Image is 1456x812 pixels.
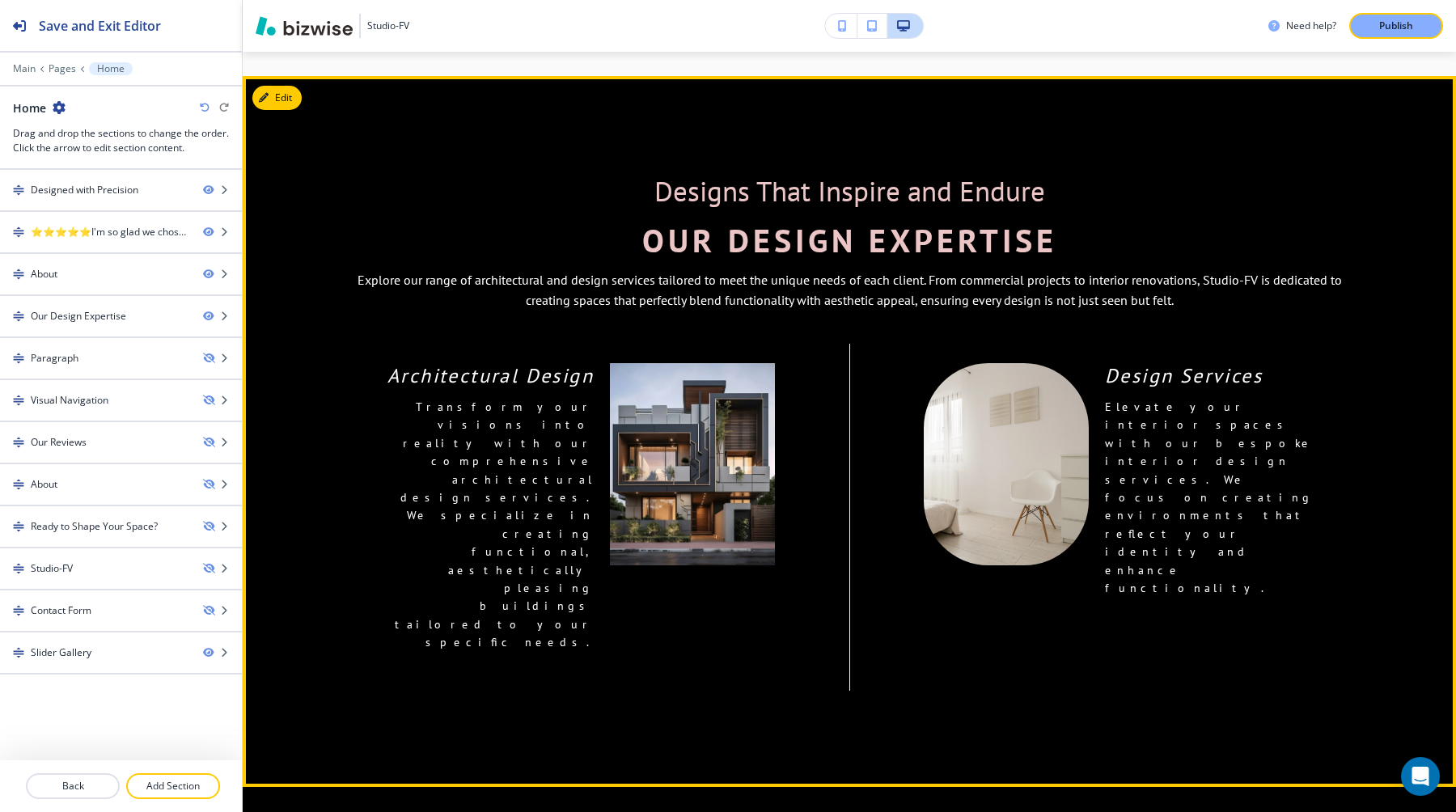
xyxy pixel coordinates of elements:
p: Transform your visions into reality with our comprehensive architectural design services. We spec... [384,398,594,652]
button: Edit [252,86,302,110]
img: Drag [13,479,24,490]
img: Drag [13,353,24,364]
p: Design Services [1105,363,1314,388]
button: Home [89,62,133,75]
img: <p>Design Services</p> [924,363,1089,565]
div: About [31,267,57,281]
img: Drag [13,563,24,574]
h2: Home [13,99,46,116]
h3: Drag and drop the sections to change the order. Click the arrow to edit section content. [13,126,229,155]
img: Drag [13,184,24,196]
img: Bizwise Logo [256,16,353,36]
img: Drag [13,521,24,532]
div: Studio-FV [31,561,73,576]
p: Home [97,63,125,74]
button: Pages [49,63,76,74]
img: Drag [13,311,24,322]
div: Designed with Precision [31,183,138,197]
button: Add Section [126,773,220,799]
p: Elevate your interior spaces with our bespoke interior design services. We focus on creating envi... [1105,398,1314,597]
p: Explore our range of architectural and design services tailored to meet the unique needs of each ... [340,269,1359,311]
button: Publish [1349,13,1443,39]
div: Contact Form [31,603,91,618]
img: Drag [13,437,24,448]
img: Drag [13,269,24,280]
div: Ready to Shape Your Space? [31,519,158,534]
p: Publish [1379,19,1413,33]
div: ⭐⭐⭐⭐⭐I'm so glad we chose Studio-FV for our home renovation. They respected the original architec... [31,225,190,239]
img: Drag [13,647,24,658]
h3: Need help? [1286,19,1336,33]
div: Our Design Expertise [31,309,126,324]
div: Our Reviews [31,435,87,450]
p: Designs That Inspire and Endure [340,173,1359,210]
h6: Architectural Design [384,363,594,388]
button: Main [13,63,36,74]
img: Architectural Design [610,363,775,565]
h2: Save and Exit Editor [39,16,161,36]
div: About [31,477,57,492]
img: Drag [13,226,24,238]
p: Our Design Expertise [340,219,1359,260]
div: Open Intercom Messenger [1401,757,1440,796]
div: Visual Navigation [31,393,108,408]
button: Studio-FV [256,14,409,38]
h3: Studio-FV [367,19,409,33]
img: Drag [13,605,24,616]
p: Back [28,779,118,793]
p: Add Section [128,779,218,793]
div: Paragraph [31,351,78,366]
div: Slider Gallery [31,645,91,660]
button: Back [26,773,120,799]
img: Drag [13,395,24,406]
